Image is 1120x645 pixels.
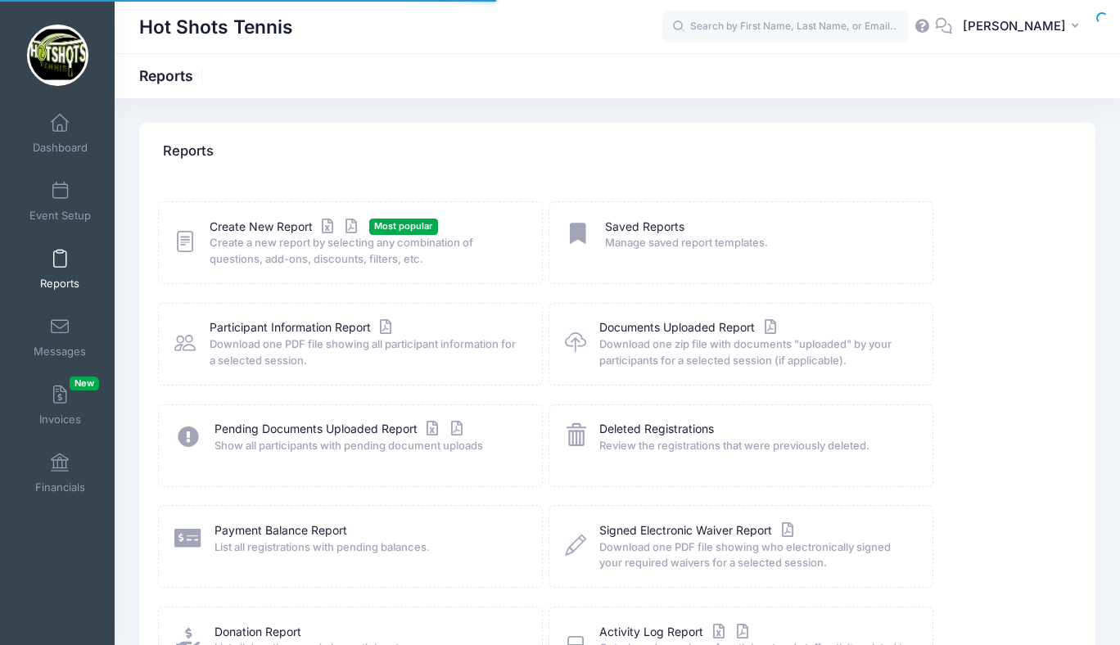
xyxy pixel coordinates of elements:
[21,173,99,230] a: Event Setup
[215,624,301,641] a: Donation Report
[21,241,99,298] a: Reports
[599,336,911,368] span: Download one zip file with documents "uploaded" by your participants for a selected session (if a...
[34,345,86,359] span: Messages
[662,11,908,43] input: Search by First Name, Last Name, or Email...
[163,129,214,175] h4: Reports
[21,377,99,434] a: InvoicesNew
[599,421,714,438] a: Deleted Registrations
[21,444,99,502] a: Financials
[952,8,1095,46] button: [PERSON_NAME]
[215,539,521,556] span: List all registrations with pending balances.
[599,319,779,336] a: Documents Uploaded Report
[215,421,467,438] a: Pending Documents Uploaded Report
[39,413,81,426] span: Invoices
[605,219,684,236] a: Saved Reports
[27,25,88,86] img: Hot Shots Tennis
[599,522,797,539] a: Signed Electronic Waiver Report
[605,235,911,251] span: Manage saved report templates.
[369,219,438,234] span: Most popular
[963,17,1066,35] span: [PERSON_NAME]
[210,336,522,368] span: Download one PDF file showing all participant information for a selected session.
[139,8,293,46] h1: Hot Shots Tennis
[215,522,347,539] a: Payment Balance Report
[139,67,207,84] h1: Reports
[21,105,99,162] a: Dashboard
[210,319,395,336] a: Participant Information Report
[35,480,85,494] span: Financials
[599,438,911,454] span: Review the registrations that were previously deleted.
[210,219,362,236] a: Create New Report
[599,624,752,641] a: Activity Log Report
[33,141,88,155] span: Dashboard
[599,539,911,571] span: Download one PDF file showing who electronically signed your required waivers for a selected sess...
[40,277,79,291] span: Reports
[215,438,521,454] span: Show all participants with pending document uploads
[70,377,99,390] span: New
[210,235,522,267] span: Create a new report by selecting any combination of questions, add-ons, discounts, filters, etc.
[29,209,91,223] span: Event Setup
[21,309,99,366] a: Messages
